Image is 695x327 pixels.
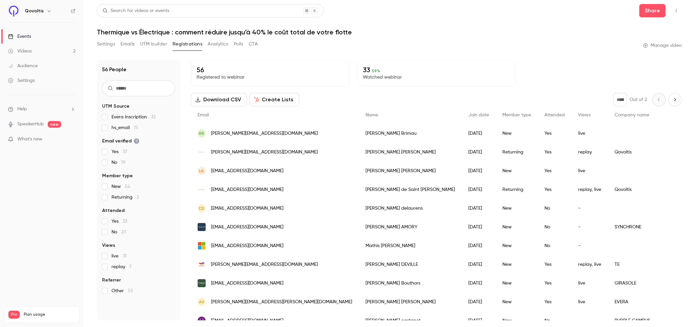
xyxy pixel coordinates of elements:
div: GIRASOLE [608,274,687,293]
span: Other [111,288,133,294]
div: live [571,274,608,293]
span: 23 [121,230,126,234]
button: Emails [121,39,135,49]
span: No [111,229,126,235]
h1: 56 People [102,66,127,74]
div: [DATE] [462,161,496,180]
span: AV [199,299,204,305]
span: [PERSON_NAME][EMAIL_ADDRESS][DOMAIN_NAME] [211,261,318,268]
div: Yes [538,180,571,199]
div: New [496,255,538,274]
span: [PERSON_NAME][EMAIL_ADDRESS][PERSON_NAME][DOMAIN_NAME] [211,299,352,306]
div: Search for videos or events [102,7,169,14]
div: New [496,218,538,236]
span: Pro [8,311,20,319]
a: Manage video [643,42,682,49]
span: UTM Source [102,103,130,110]
h6: Qovoltis [25,8,44,14]
div: No [538,218,571,236]
span: What's new [17,136,42,143]
button: Next page [668,93,682,106]
div: EVERA [608,293,687,311]
div: New [496,274,538,293]
div: Videos [8,48,32,54]
img: purple-campus.com [198,317,206,325]
span: 2 [137,195,139,200]
div: [DATE] [462,218,496,236]
div: Returning [496,180,538,199]
div: No [538,199,571,218]
span: 7 [129,264,132,269]
div: [PERSON_NAME] de Saint [PERSON_NAME] [359,180,462,199]
span: [EMAIL_ADDRESS][DOMAIN_NAME] [211,317,283,324]
div: New [496,161,538,180]
p: 33 [363,66,510,74]
img: synchrone.fr [198,223,206,231]
p: Out of 2 [630,96,647,103]
button: Registrations [173,39,202,49]
span: 32 [151,115,156,119]
span: live [111,253,127,259]
span: 15 [134,125,138,130]
span: Views [102,242,115,249]
button: Create Lists [249,93,299,106]
div: No [538,236,571,255]
div: [DATE] [462,293,496,311]
div: - [571,199,608,218]
span: Yes [111,218,127,225]
div: live [571,124,608,143]
div: [DATE] [462,180,496,199]
div: [DATE] [462,143,496,161]
span: Views [578,113,591,117]
p: 56 [197,66,343,74]
div: Yes [538,274,571,293]
div: Returning [496,143,538,161]
div: [DATE] [462,255,496,274]
div: live [571,161,608,180]
span: Join date [468,113,489,117]
button: Polls [234,39,243,49]
div: - [571,236,608,255]
div: New [496,293,538,311]
span: 59 % [372,69,380,73]
span: 54 [125,184,130,189]
div: [PERSON_NAME] delaurens [359,199,462,218]
span: Plan usage [24,312,75,317]
span: Yes [111,148,127,155]
span: Attended [544,113,565,117]
div: Settings [8,77,35,84]
span: Attended [102,207,125,214]
div: New [496,124,538,143]
img: totalenergies.com [198,260,206,268]
li: help-dropdown-opener [8,106,75,113]
span: [EMAIL_ADDRESS][DOMAIN_NAME] [211,186,283,193]
span: [EMAIL_ADDRESS][DOMAIN_NAME] [211,242,283,249]
span: Evera inscription [111,114,156,120]
div: Qovoltis [608,180,687,199]
div: - [571,218,608,236]
span: RB [199,130,204,136]
a: SpeakerHub [17,121,44,128]
div: Yes [538,124,571,143]
span: Member type [502,113,531,117]
span: 31 [123,254,127,258]
div: New [496,199,538,218]
div: Yes [538,293,571,311]
div: Yes [538,143,571,161]
span: No [111,159,126,166]
div: [DATE] [462,199,496,218]
div: New [496,236,538,255]
button: Download CSV [191,93,247,106]
div: [PERSON_NAME] AMORY [359,218,462,236]
div: [DATE] [462,124,496,143]
button: Analytics [208,39,228,49]
span: Email [198,113,209,117]
span: replay [111,263,132,270]
span: Referrer [102,277,121,284]
img: qovoltis.com [198,186,206,194]
div: replay [571,143,608,161]
span: [PERSON_NAME][EMAIL_ADDRESS][DOMAIN_NAME] [211,149,318,156]
div: replay, live [571,180,608,199]
div: SYNCHRONE [608,218,687,236]
span: Member type [102,173,133,179]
